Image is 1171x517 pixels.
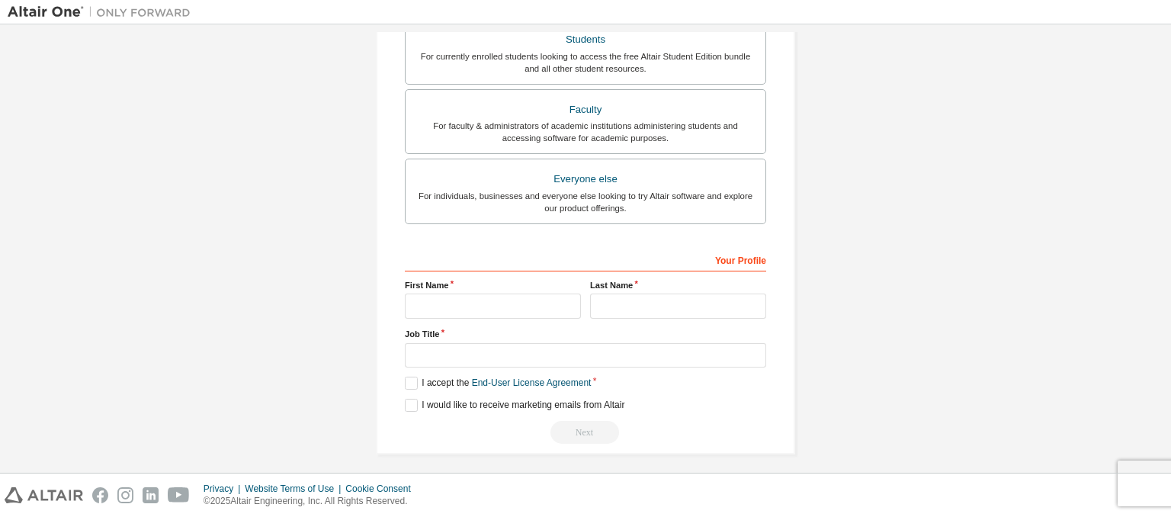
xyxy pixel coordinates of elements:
label: Job Title [405,328,766,340]
div: For individuals, businesses and everyone else looking to try Altair software and explore our prod... [415,190,756,214]
div: For faculty & administrators of academic institutions administering students and accessing softwa... [415,120,756,144]
label: I accept the [405,377,591,390]
div: Privacy [204,483,245,495]
div: Cookie Consent [345,483,419,495]
p: © 2025 Altair Engineering, Inc. All Rights Reserved. [204,495,420,508]
img: instagram.svg [117,487,133,503]
div: For currently enrolled students looking to access the free Altair Student Edition bundle and all ... [415,50,756,75]
div: Everyone else [415,169,756,190]
label: I would like to receive marketing emails from Altair [405,399,624,412]
a: End-User License Agreement [472,377,592,388]
div: Faculty [415,99,756,120]
img: linkedin.svg [143,487,159,503]
label: Last Name [590,279,766,291]
img: altair_logo.svg [5,487,83,503]
img: facebook.svg [92,487,108,503]
div: Students [415,29,756,50]
div: Your Profile [405,247,766,271]
label: First Name [405,279,581,291]
div: Read and acccept EULA to continue [405,421,766,444]
div: Website Terms of Use [245,483,345,495]
img: youtube.svg [168,487,190,503]
img: Altair One [8,5,198,20]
